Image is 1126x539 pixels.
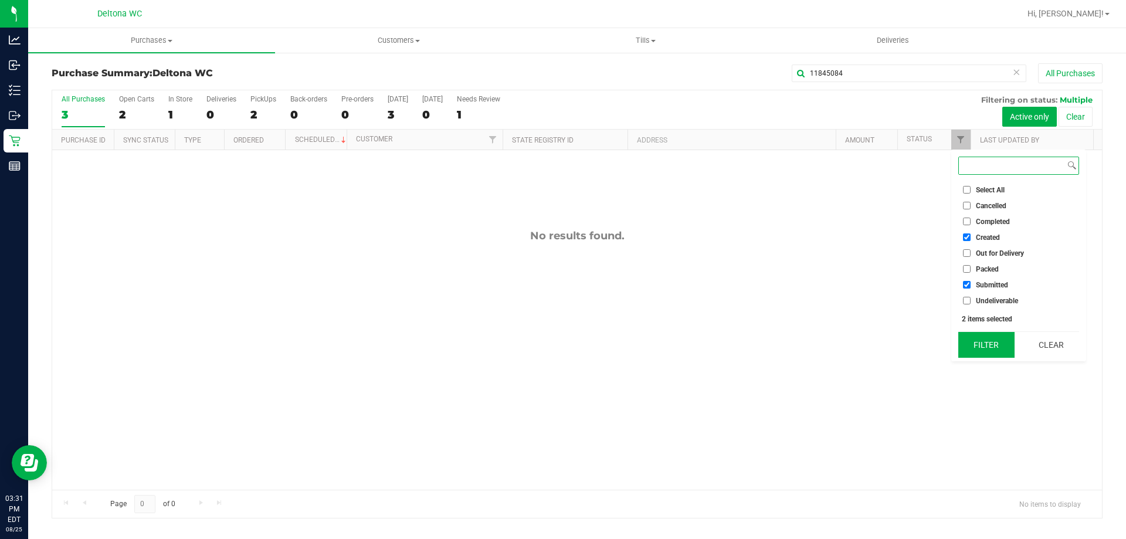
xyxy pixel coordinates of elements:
span: Packed [976,266,999,273]
a: Tills [522,28,769,53]
span: Select All [976,187,1005,194]
inline-svg: Outbound [9,110,21,121]
p: 03:31 PM EDT [5,493,23,525]
span: Deltona WC [152,67,213,79]
input: Search Purchase ID, Original ID, State Registry ID or Customer Name... [792,65,1026,82]
iframe: Resource center [12,445,47,480]
span: Purchases [28,35,275,46]
div: 3 [388,108,408,121]
a: Sync Status [123,136,168,144]
div: 2 items selected [962,315,1076,323]
input: Cancelled [963,202,971,209]
th: Address [628,130,836,150]
div: 2 [119,108,154,121]
span: Page of 0 [100,495,185,513]
inline-svg: Reports [9,160,21,172]
inline-svg: Analytics [9,34,21,46]
input: Submitted [963,281,971,289]
a: Filter [951,130,971,150]
a: Customer [356,135,392,143]
div: 0 [422,108,443,121]
p: 08/25 [5,525,23,534]
button: All Purchases [1038,63,1103,83]
div: [DATE] [388,95,408,103]
div: Needs Review [457,95,500,103]
a: Type [184,136,201,144]
input: Out for Delivery [963,249,971,257]
span: Deltona WC [97,9,142,19]
h3: Purchase Summary: [52,68,402,79]
a: Filter [483,130,503,150]
a: Purchases [28,28,275,53]
input: Search [959,157,1065,174]
div: 3 [62,108,105,121]
inline-svg: Retail [9,135,21,147]
div: 1 [457,108,500,121]
input: Completed [963,218,971,225]
div: 2 [250,108,276,121]
a: Scheduled [295,135,348,144]
button: Clear [1059,107,1093,127]
span: Filtering on status: [981,95,1057,104]
span: Undeliverable [976,297,1018,304]
span: Clear [1012,65,1020,80]
div: Open Carts [119,95,154,103]
button: Clear [1023,332,1079,358]
input: Undeliverable [963,297,971,304]
a: Ordered [233,136,264,144]
span: Cancelled [976,202,1006,209]
div: [DATE] [422,95,443,103]
span: Out for Delivery [976,250,1024,257]
div: PickUps [250,95,276,103]
div: 0 [341,108,374,121]
div: Pre-orders [341,95,374,103]
div: 0 [206,108,236,121]
input: Packed [963,265,971,273]
div: In Store [168,95,192,103]
a: State Registry ID [512,136,574,144]
span: Submitted [976,282,1008,289]
div: No results found. [52,229,1102,242]
inline-svg: Inventory [9,84,21,96]
span: Hi, [PERSON_NAME]! [1027,9,1104,18]
span: Completed [976,218,1010,225]
a: Customers [275,28,522,53]
div: All Purchases [62,95,105,103]
a: Deliveries [769,28,1016,53]
span: Tills [523,35,768,46]
span: Multiple [1060,95,1093,104]
span: Deliveries [861,35,925,46]
inline-svg: Inbound [9,59,21,71]
button: Filter [958,332,1015,358]
span: Created [976,234,1000,241]
div: 0 [290,108,327,121]
span: Customers [276,35,521,46]
a: Status [907,135,932,143]
a: Amount [845,136,874,144]
div: Deliveries [206,95,236,103]
div: 1 [168,108,192,121]
a: Purchase ID [61,136,106,144]
span: No items to display [1010,495,1090,513]
input: Select All [963,186,971,194]
input: Created [963,233,971,241]
button: Active only [1002,107,1057,127]
div: Back-orders [290,95,327,103]
a: Last Updated By [980,136,1039,144]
